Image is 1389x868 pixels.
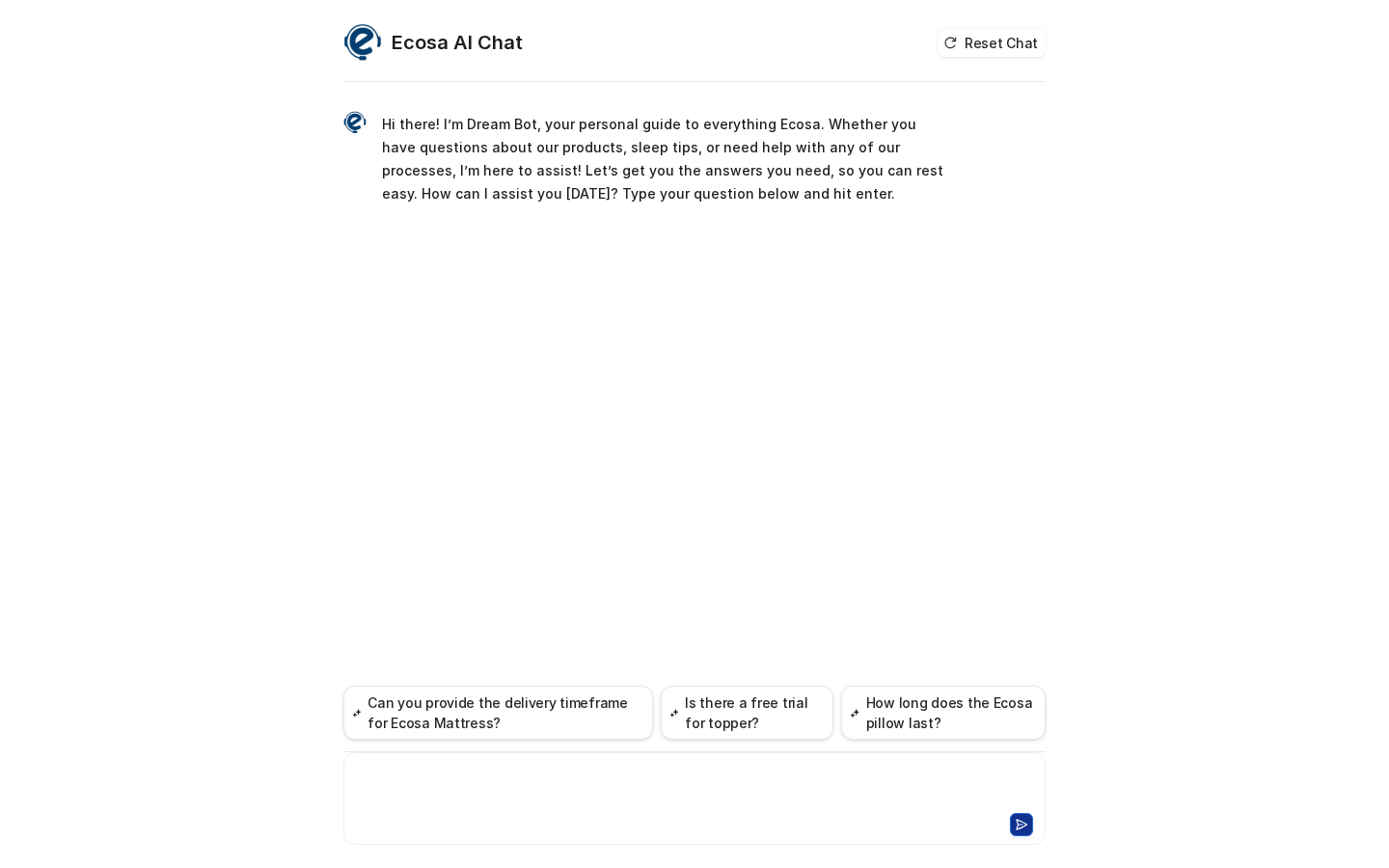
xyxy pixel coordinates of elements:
button: Reset Chat [938,29,1046,57]
h2: Ecosa AI Chat [392,29,523,56]
button: How long does the Ecosa pillow last? [841,686,1046,740]
button: Can you provide the delivery timeframe for Ecosa Mattress? [343,686,653,740]
img: Widget [343,23,382,62]
p: Hi there! I’m Dream Bot, your personal guide to everything Ecosa. Whether you have questions abou... [382,113,946,205]
img: Widget [343,111,367,134]
button: Is there a free trial for topper? [661,686,833,740]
